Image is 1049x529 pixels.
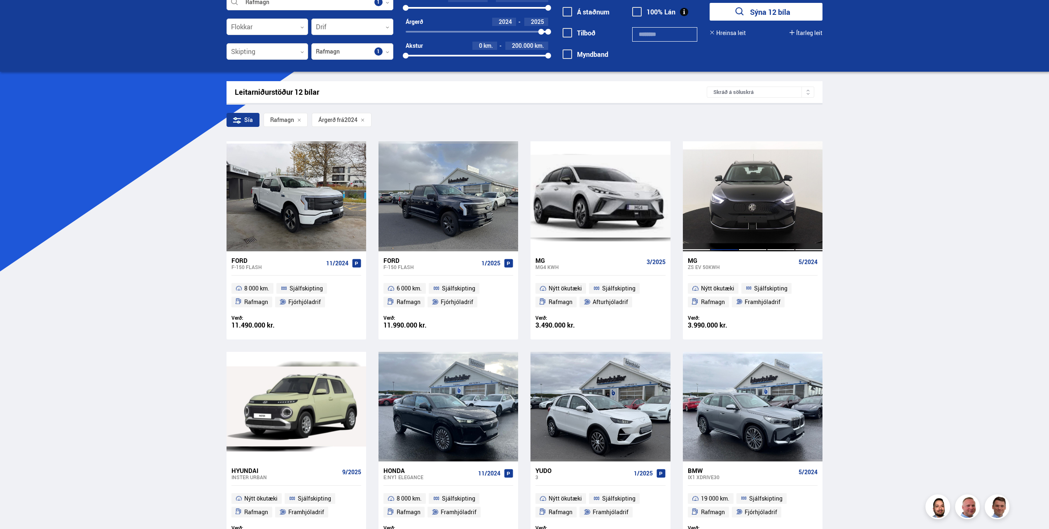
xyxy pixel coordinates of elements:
[231,322,297,329] div: 11.490.000 kr.
[481,260,500,267] span: 1/2025
[383,257,478,264] div: Ford
[549,297,572,307] span: Rafmagn
[745,507,777,517] span: Fjórhjóladrif
[406,19,423,25] div: Árgerð
[288,507,324,517] span: Framhjóladrif
[231,264,323,270] div: F-150 FLASH
[244,283,269,293] span: 8 000 km.
[535,467,630,474] div: YUDO
[593,507,628,517] span: Framhjóladrif
[799,259,818,265] span: 5/2024
[986,496,1011,520] img: FbJEzSuNWCJXmdc-.webp
[688,467,795,474] div: BMW
[634,470,653,477] span: 1/2025
[231,257,323,264] div: Ford
[227,113,259,127] div: Sía
[632,8,675,16] label: 100% Lán
[790,30,822,36] button: Ítarleg leit
[602,283,635,293] span: Sjálfskipting
[270,117,294,123] span: Rafmagn
[549,283,582,293] span: Nýtt ökutæki
[378,251,518,339] a: Ford F-150 FLASH 1/2025 6 000 km. Sjálfskipting Rafmagn Fjórhjóladrif Verð: 11.990.000 kr.
[383,474,475,480] div: e:Ny1 ELEGANCE
[745,297,780,307] span: Framhjóladrif
[701,283,734,293] span: Nýtt ökutæki
[231,474,339,480] div: Inster URBAN
[688,257,795,264] div: MG
[478,470,500,477] span: 11/2024
[535,257,643,264] div: MG
[441,507,477,517] span: Framhjóladrif
[701,297,725,307] span: Rafmagn
[442,283,475,293] span: Sjálfskipting
[799,469,818,475] span: 5/2024
[397,297,421,307] span: Rafmagn
[231,315,297,321] div: Verð:
[479,42,482,49] span: 0
[688,264,795,270] div: ZS EV 50KWH
[499,18,512,26] span: 2024
[549,494,582,503] span: Nýtt ökutæki
[688,315,753,321] div: Verð:
[754,283,787,293] span: Sjálfskipting
[701,494,729,503] span: 19 000 km.
[397,507,421,517] span: Rafmagn
[531,18,544,26] span: 2025
[710,3,822,21] button: Sýna 12 bíla
[383,322,449,329] div: 11.990.000 kr.
[383,264,478,270] div: F-150 FLASH
[290,283,323,293] span: Sjálfskipting
[701,507,725,517] span: Rafmagn
[318,117,344,123] span: Árgerð frá
[231,467,339,474] div: Hyundai
[441,297,473,307] span: Fjórhjóladrif
[688,474,795,480] div: ix1 XDRIVE30
[344,117,357,123] span: 2024
[244,494,278,503] span: Nýtt ökutæki
[288,297,321,307] span: Fjórhjóladrif
[383,315,449,321] div: Verð:
[688,322,753,329] div: 3.990.000 kr.
[563,29,596,37] label: Tilboð
[235,88,707,96] div: Leitarniðurstöður 12 bílar
[956,496,981,520] img: siFngHWaQ9KaOqBr.png
[647,259,666,265] span: 3/2025
[563,51,608,58] label: Myndband
[683,251,822,339] a: MG ZS EV 50KWH 5/2024 Nýtt ökutæki Sjálfskipting Rafmagn Framhjóladrif Verð: 3.990.000 kr.
[535,315,600,321] div: Verð:
[530,251,670,339] a: MG MG4 KWH 3/2025 Nýtt ökutæki Sjálfskipting Rafmagn Afturhjóladrif Verð: 3.490.000 kr.
[512,42,533,49] span: 200.000
[326,260,348,267] span: 11/2024
[927,496,951,520] img: nhp88E3Fdnt1Opn2.png
[710,30,746,36] button: Hreinsa leit
[442,494,475,503] span: Sjálfskipting
[602,494,635,503] span: Sjálfskipting
[535,474,630,480] div: 3
[406,42,423,49] div: Akstur
[397,283,422,293] span: 6 000 km.
[383,467,475,474] div: Honda
[707,87,814,98] div: Skráð á söluskrá
[484,42,493,49] span: km.
[563,8,610,16] label: Á staðnum
[244,297,268,307] span: Rafmagn
[298,494,331,503] span: Sjálfskipting
[593,297,628,307] span: Afturhjóladrif
[397,494,422,503] span: 8 000 km.
[244,507,268,517] span: Rafmagn
[227,251,366,339] a: Ford F-150 FLASH 11/2024 8 000 km. Sjálfskipting Rafmagn Fjórhjóladrif Verð: 11.490.000 kr.
[549,507,572,517] span: Rafmagn
[7,3,31,28] button: Opna LiveChat spjallviðmót
[749,494,783,503] span: Sjálfskipting
[535,42,544,49] span: km.
[535,322,600,329] div: 3.490.000 kr.
[342,469,361,475] span: 9/2025
[535,264,643,270] div: MG4 KWH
